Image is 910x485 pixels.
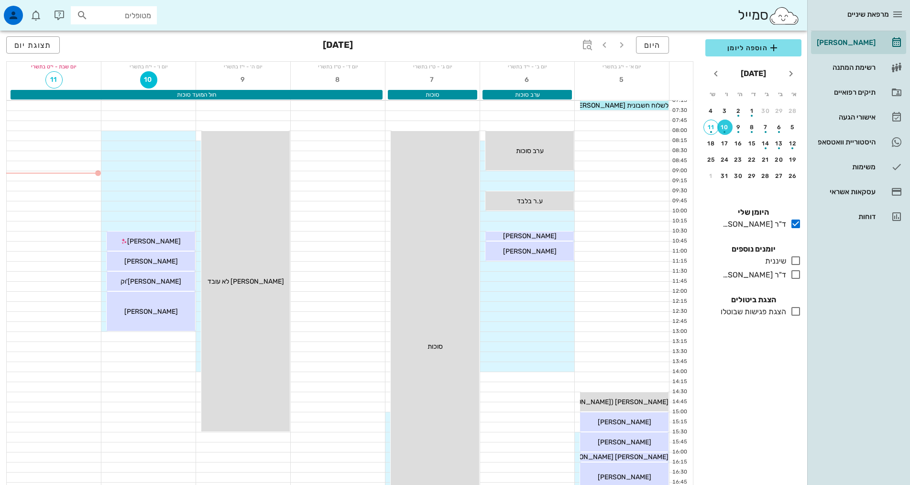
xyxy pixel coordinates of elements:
div: 15:15 [669,418,689,426]
div: 13:45 [669,358,689,366]
div: 3 [717,108,733,114]
th: א׳ [788,86,800,102]
button: 5 [785,120,800,135]
div: יום ד׳ - ט״ז בתשרי [291,62,385,71]
div: 12:00 [669,287,689,296]
span: 6 [519,76,536,84]
span: 9 [235,76,252,84]
button: 1 [745,103,760,119]
div: 07:15 [669,97,689,105]
div: 12 [785,140,800,147]
div: 11:00 [669,247,689,255]
div: 19 [785,156,800,163]
div: 07:45 [669,117,689,125]
th: ה׳ [734,86,746,102]
button: 3 [717,103,733,119]
div: 16:15 [669,458,689,466]
div: הצגת פגישות שבוטלו [717,306,786,318]
div: משימות [815,163,876,171]
a: רשימת המתנה [811,56,906,79]
button: 12 [785,136,800,151]
div: 2 [731,108,746,114]
button: 14 [758,136,773,151]
h4: יומנים נוספים [705,243,801,255]
span: [PERSON_NAME] ([PERSON_NAME]) [555,398,669,406]
button: 30 [758,103,773,119]
div: 09:30 [669,187,689,195]
div: 16 [731,140,746,147]
span: [PERSON_NAME] [503,232,557,240]
button: 1 [703,168,719,184]
div: סמייל [738,5,800,26]
div: יום שבת - י״ט בתשרי [7,62,101,71]
div: 18 [703,140,719,147]
button: 6 [772,120,787,135]
button: 15 [745,136,760,151]
div: 14:45 [669,398,689,406]
div: 12:45 [669,318,689,326]
div: 5 [785,124,800,131]
button: 30 [731,168,746,184]
div: 12:15 [669,298,689,306]
a: משימות [811,155,906,178]
div: 6 [772,124,787,131]
button: 7 [424,71,441,88]
button: 23 [731,152,746,167]
h4: הצגת ביטולים [705,294,801,306]
div: 26 [785,173,800,179]
th: ג׳ [761,86,773,102]
span: 8 [329,76,347,84]
div: 08:15 [669,137,689,145]
div: 08:30 [669,147,689,155]
button: תצוגת יום [6,36,60,54]
div: 9 [731,124,746,131]
span: 10 [140,76,157,84]
button: חודש שעבר [782,65,800,82]
div: 07:30 [669,107,689,115]
div: תיקים רפואיים [815,88,876,96]
th: ד׳ [747,86,759,102]
button: 29 [772,103,787,119]
div: 13:15 [669,338,689,346]
div: רשימת המתנה [815,64,876,71]
button: הוספה ליומן [705,39,801,56]
div: יום ו׳ - י״ח בתשרי [101,62,196,71]
button: 11 [703,120,719,135]
div: 14 [758,140,773,147]
div: 4 [703,108,719,114]
span: ערב סוכות [515,91,540,98]
button: חודש הבא [707,65,724,82]
button: 31 [717,168,733,184]
span: חול המועד סוכות [177,91,216,98]
span: 5 [614,76,631,84]
span: [PERSON_NAME] [598,438,651,446]
button: 18 [703,136,719,151]
div: דוחות [815,213,876,220]
div: 20 [772,156,787,163]
button: 26 [785,168,800,184]
a: תיקים רפואיים [811,81,906,104]
button: 2 [731,103,746,119]
h4: היומן שלי [705,207,801,218]
a: עסקאות אשראי [811,180,906,203]
div: 14:15 [669,378,689,386]
button: [DATE] [737,64,770,83]
span: ערב סוכות [516,147,544,155]
span: הוספה ליומן [713,42,794,54]
div: 11:45 [669,277,689,286]
div: 31 [717,173,733,179]
div: 16:30 [669,468,689,476]
div: 10:00 [669,207,689,215]
th: ש׳ [706,86,719,102]
div: 10:15 [669,217,689,225]
div: 11 [704,124,718,131]
button: 7 [758,120,773,135]
div: 11:30 [669,267,689,276]
div: [PERSON_NAME] [815,39,876,46]
span: [PERSON_NAME] [PERSON_NAME] [560,453,669,461]
div: 15:30 [669,428,689,436]
span: [PERSON_NAME] [124,308,178,316]
div: 15:00 [669,408,689,416]
div: 30 [758,108,773,114]
button: 11 [45,71,63,88]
